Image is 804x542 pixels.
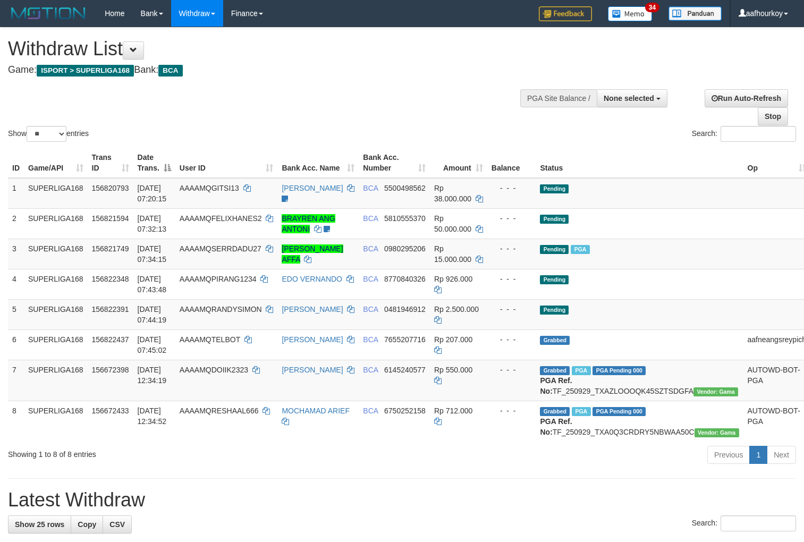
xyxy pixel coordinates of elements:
span: Marked by aafsoycanthlai [572,407,590,416]
span: Vendor URL: https://trx31.1velocity.biz [695,428,739,437]
span: 156672433 [92,406,129,415]
span: 156822437 [92,335,129,344]
span: Copy 5810555370 to clipboard [384,214,426,223]
label: Search: [692,515,796,531]
a: [PERSON_NAME] AFFA [282,244,343,264]
span: Copy 0980295206 to clipboard [384,244,426,253]
span: AAAAMQSERRDADU27 [180,244,261,253]
span: AAAAMQPIRANG1234 [180,275,257,283]
td: 8 [8,401,24,442]
span: [DATE] 07:32:13 [138,214,167,233]
span: Marked by aafsoycanthlai [572,366,590,375]
span: AAAAMQRESHAAL666 [180,406,259,415]
span: Rp 712.000 [434,406,472,415]
span: Grabbed [540,407,570,416]
th: Balance [487,148,536,178]
a: CSV [103,515,132,533]
span: [DATE] 07:45:02 [138,335,167,354]
span: [DATE] 07:20:15 [138,184,167,203]
span: [DATE] 12:34:52 [138,406,167,426]
span: ISPORT > SUPERLIGA168 [37,65,134,77]
a: [PERSON_NAME] [282,335,343,344]
a: [PERSON_NAME] [282,184,343,192]
th: ID [8,148,24,178]
label: Search: [692,126,796,142]
td: TF_250929_TXA0Q3CRDRY5NBWAA50C [536,401,743,442]
b: PGA Ref. No: [540,376,572,395]
h1: Withdraw List [8,38,526,60]
span: 34 [645,3,659,12]
a: [PERSON_NAME] [282,305,343,314]
span: PGA Pending [593,407,646,416]
td: SUPERLIGA168 [24,360,88,401]
span: BCA [363,244,378,253]
td: 7 [8,360,24,401]
td: SUPERLIGA168 [24,329,88,360]
td: SUPERLIGA168 [24,299,88,329]
span: BCA [363,305,378,314]
span: Show 25 rows [15,520,64,529]
div: - - - [492,334,532,345]
span: Copy 0481946912 to clipboard [384,305,426,314]
a: Show 25 rows [8,515,71,533]
span: Copy 8770840326 to clipboard [384,275,426,283]
td: SUPERLIGA168 [24,269,88,299]
span: AAAAMQTELBOT [180,335,240,344]
th: Amount: activate to sort column ascending [430,148,487,178]
h4: Game: Bank: [8,65,526,75]
span: BCA [363,184,378,192]
span: BCA [363,214,378,223]
span: Copy 6750252158 to clipboard [384,406,426,415]
th: Status [536,148,743,178]
span: Rp 50.000.000 [434,214,471,233]
span: 156672398 [92,366,129,374]
td: 3 [8,239,24,269]
span: 156822348 [92,275,129,283]
a: Copy [71,515,103,533]
select: Showentries [27,126,66,142]
div: - - - [492,243,532,254]
a: MOCHAMAD ARIEF [282,406,350,415]
span: 156821749 [92,244,129,253]
span: Copy 6145240577 to clipboard [384,366,426,374]
a: BRAYREN ANG ANTONI [282,214,335,233]
a: Stop [758,107,788,125]
span: Vendor URL: https://trx31.1velocity.biz [693,387,738,396]
span: Rp 15.000.000 [434,244,471,264]
span: Rp 550.000 [434,366,472,374]
div: - - - [492,274,532,284]
td: SUPERLIGA168 [24,178,88,209]
img: Feedback.jpg [539,6,592,21]
a: EDO VERNANDO [282,275,342,283]
span: AAAAMQFELIXHANES2 [180,214,262,223]
td: 5 [8,299,24,329]
div: - - - [492,405,532,416]
span: AAAAMQGITSI13 [180,184,239,192]
b: PGA Ref. No: [540,417,572,436]
span: Pending [540,215,569,224]
div: - - - [492,213,532,224]
span: Pending [540,245,569,254]
a: Next [767,446,796,464]
span: BCA [363,335,378,344]
input: Search: [721,126,796,142]
th: Trans ID: activate to sort column ascending [88,148,133,178]
span: Grabbed [540,366,570,375]
a: Previous [707,446,750,464]
span: AAAAMQDOIIK2323 [180,366,248,374]
div: - - - [492,365,532,375]
span: [DATE] 07:34:15 [138,244,167,264]
h1: Latest Withdraw [8,489,796,511]
label: Show entries [8,126,89,142]
span: Pending [540,184,569,193]
span: None selected [604,94,654,103]
span: CSV [109,520,125,529]
span: [DATE] 07:43:48 [138,275,167,294]
span: PGA Pending [593,366,646,375]
a: Run Auto-Refresh [705,89,788,107]
span: Copy 5500498562 to clipboard [384,184,426,192]
span: Grabbed [540,336,570,345]
span: [DATE] 12:34:19 [138,366,167,385]
img: MOTION_logo.png [8,5,89,21]
span: 156821594 [92,214,129,223]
